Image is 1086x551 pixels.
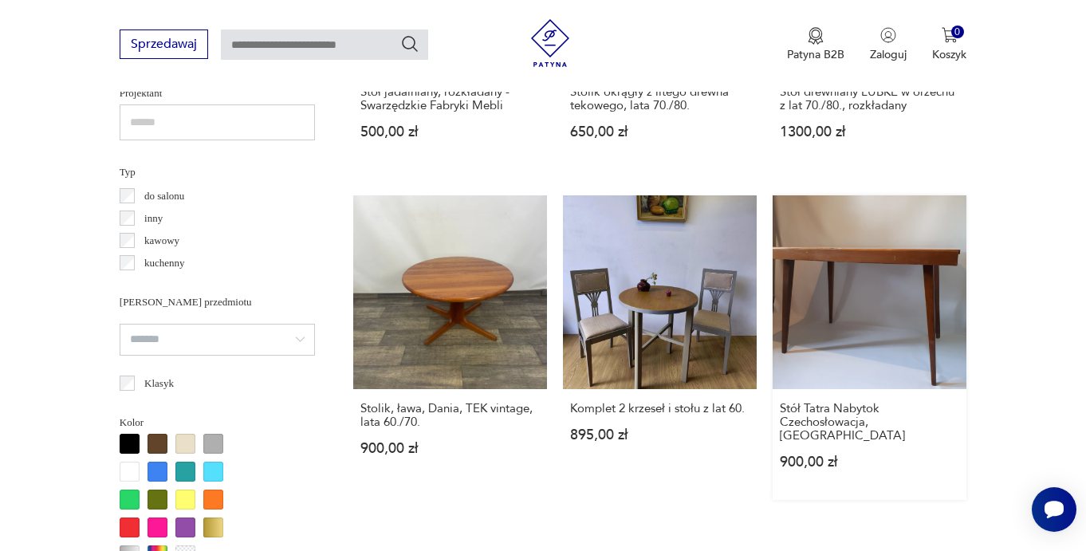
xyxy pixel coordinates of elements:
p: do salonu [144,187,184,205]
p: 900,00 zł [360,442,540,455]
button: Szukaj [400,34,419,53]
p: Patyna B2B [787,47,844,62]
div: 0 [951,26,965,39]
button: Patyna B2B [787,27,844,62]
h3: Komplet 2 krzeseł i stołu z lat 60. [570,402,750,415]
img: Ikona medalu [808,27,824,45]
h3: Stół jadalniany, rozkładany - Swarzędzkie Fabryki Mebli [360,85,540,112]
a: Ikona medaluPatyna B2B [787,27,844,62]
h3: Stolik, ława, Dania, TEK vintage, lata 60./70. [360,402,540,429]
h3: Stolik okrągły z litego drewna tekowego, lata 70./80. [570,85,750,112]
p: 895,00 zł [570,428,750,442]
button: Zaloguj [870,27,907,62]
img: Patyna - sklep z meblami i dekoracjami vintage [526,19,574,67]
p: Klasyk [144,375,174,392]
p: 1300,00 zł [780,125,959,139]
a: Stolik, ława, Dania, TEK vintage, lata 60./70.Stolik, ława, Dania, TEK vintage, lata 60./70.900,0... [353,195,547,500]
p: 900,00 zł [780,455,959,469]
p: Koszyk [932,47,966,62]
p: inny [144,210,163,227]
h3: Stół Tatra Nabytok Czechosłowacja, [GEOGRAPHIC_DATA] [780,402,959,443]
h3: Stół drewniany LUBKE w orzechu z lat 70./80., rozkładany [780,85,959,112]
p: kuchenny [144,254,185,272]
img: Ikonka użytkownika [880,27,896,43]
p: 500,00 zł [360,125,540,139]
p: [PERSON_NAME] przedmiotu [120,293,315,311]
img: Ikona koszyka [942,27,958,43]
iframe: Smartsupp widget button [1032,487,1076,532]
a: Sprzedawaj [120,40,208,51]
p: 650,00 zł [570,125,750,139]
a: Komplet 2 krzeseł i stołu z lat 60.Komplet 2 krzeseł i stołu z lat 60.895,00 zł [563,195,757,500]
p: Typ [120,163,315,181]
button: Sprzedawaj [120,30,208,59]
p: Kolor [120,414,315,431]
a: Stół Tatra Nabytok Czechosłowacja, etykietaStół Tatra Nabytok Czechosłowacja, [GEOGRAPHIC_DATA]90... [773,195,966,500]
p: Zaloguj [870,47,907,62]
button: 0Koszyk [932,27,966,62]
p: Projektant [120,85,315,102]
p: kawowy [144,232,179,250]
